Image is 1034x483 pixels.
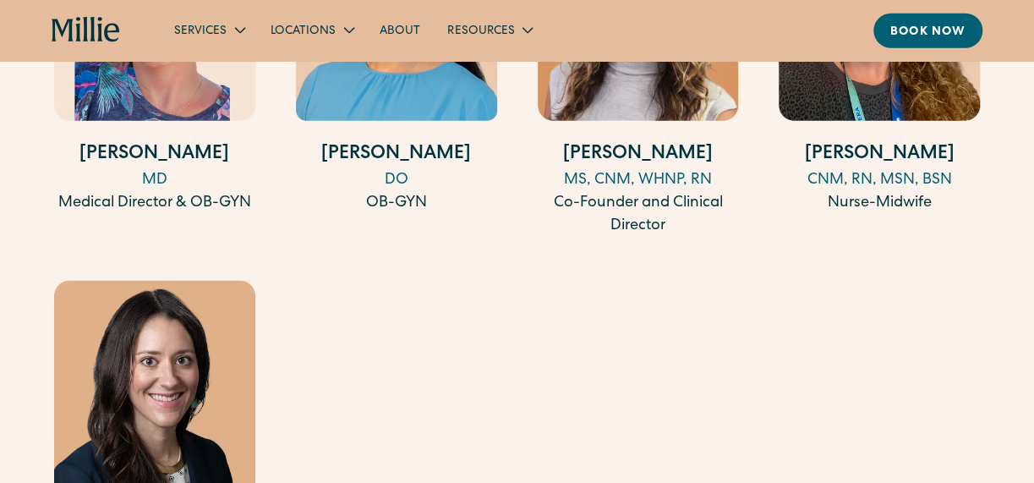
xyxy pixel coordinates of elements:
div: Medical Director & OB-GYN [54,192,255,215]
div: Book now [890,24,966,41]
div: Locations [271,23,336,41]
a: About [366,16,434,44]
a: home [52,17,120,44]
div: Services [161,16,257,44]
div: Co-Founder and Clinical Director [538,192,739,238]
h4: [PERSON_NAME] [779,141,980,169]
div: MS, CNM, WHNP, RN [538,169,739,192]
div: MD [54,169,255,192]
div: Services [174,23,227,41]
div: Nurse-Midwife [779,192,980,215]
div: CNM, RN, MSN, BSN [779,169,980,192]
h4: [PERSON_NAME] [54,141,255,169]
div: Resources [447,23,514,41]
div: OB-GYN [296,192,497,215]
h4: [PERSON_NAME] [538,141,739,169]
div: Locations [257,16,366,44]
div: DO [296,169,497,192]
a: Book now [873,14,982,48]
h4: [PERSON_NAME] [296,141,497,169]
div: Resources [434,16,544,44]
